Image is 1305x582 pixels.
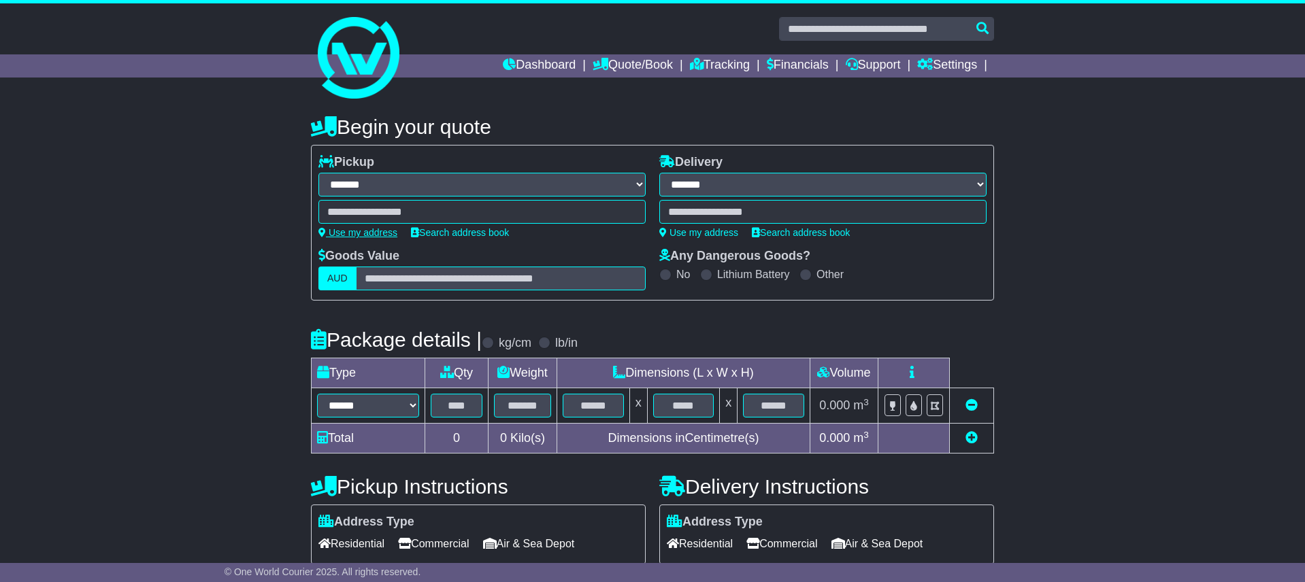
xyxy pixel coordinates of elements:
a: Search address book [752,227,850,238]
td: Type [312,358,425,388]
label: Address Type [318,515,414,530]
a: Quote/Book [593,54,673,78]
a: Add new item [965,431,978,445]
label: Goods Value [318,249,399,264]
label: kg/cm [499,336,531,351]
a: Search address book [411,227,509,238]
sup: 3 [863,430,869,440]
span: Commercial [398,533,469,554]
span: Air & Sea Depot [483,533,575,554]
a: Remove this item [965,398,978,412]
span: Air & Sea Depot [831,533,923,554]
td: Volume [810,358,878,388]
td: x [720,388,738,424]
label: AUD [318,267,357,290]
td: Qty [425,358,489,388]
span: 0.000 [819,431,850,445]
span: 0 [500,431,507,445]
label: Pickup [318,155,374,170]
span: Commercial [746,533,817,554]
label: Delivery [659,155,723,170]
a: Financials [767,54,829,78]
td: Total [312,424,425,453]
sup: 3 [863,397,869,407]
td: Dimensions (L x W x H) [557,358,810,388]
label: lb/in [555,336,578,351]
span: © One World Courier 2025. All rights reserved. [225,566,421,577]
label: Address Type [667,515,763,530]
label: No [676,268,690,281]
h4: Package details | [311,328,482,351]
a: Use my address [659,227,738,238]
td: Dimensions in Centimetre(s) [557,424,810,453]
h4: Delivery Instructions [659,475,994,498]
span: 0.000 [819,398,850,412]
span: Residential [667,533,733,554]
label: Lithium Battery [717,268,790,281]
a: Use my address [318,227,397,238]
td: 0 [425,424,489,453]
td: x [629,388,647,424]
a: Dashboard [503,54,576,78]
a: Settings [917,54,977,78]
span: m [853,398,869,412]
label: Other [816,268,844,281]
span: Residential [318,533,384,554]
td: Weight [489,358,557,388]
h4: Pickup Instructions [311,475,646,498]
a: Support [846,54,901,78]
span: m [853,431,869,445]
label: Any Dangerous Goods? [659,249,810,264]
td: Kilo(s) [489,424,557,453]
h4: Begin your quote [311,116,994,138]
a: Tracking [690,54,750,78]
